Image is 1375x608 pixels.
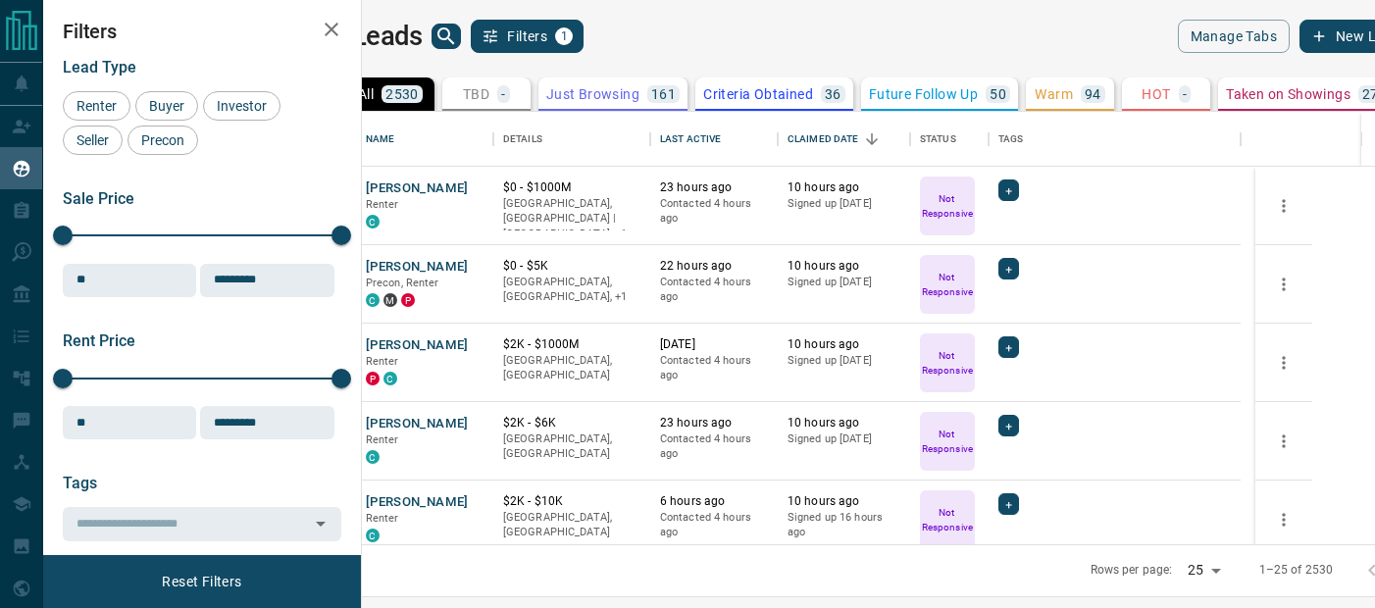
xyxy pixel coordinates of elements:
p: All [358,87,374,101]
p: [GEOGRAPHIC_DATA], [GEOGRAPHIC_DATA] [503,353,640,383]
div: + [998,415,1019,436]
p: 23 hours ago [660,415,768,431]
button: more [1269,505,1299,534]
span: Renter [70,98,124,114]
p: Contacted 4 hours ago [660,510,768,540]
span: Sale Price [63,189,134,208]
p: [GEOGRAPHIC_DATA], [GEOGRAPHIC_DATA] [503,431,640,462]
div: Last Active [650,112,778,167]
button: [PERSON_NAME] [366,179,469,198]
p: 10 hours ago [788,336,900,353]
div: Details [493,112,650,167]
button: more [1269,270,1299,299]
span: + [1005,337,1012,357]
div: Renter [63,91,130,121]
p: Not Responsive [922,427,973,456]
span: Renter [366,355,399,368]
p: 1–25 of 2530 [1259,562,1334,579]
span: Buyer [142,98,191,114]
p: Criteria Obtained [703,87,813,101]
button: Open [307,510,334,537]
div: Seller [63,126,123,155]
p: Contacted 4 hours ago [660,353,768,383]
span: + [1005,180,1012,200]
div: Tags [998,112,1024,167]
button: Reset Filters [149,565,254,598]
div: condos.ca [383,372,397,385]
p: Contacted 4 hours ago [660,196,768,227]
button: [PERSON_NAME] [366,336,469,355]
p: Signed up [DATE] [788,275,900,290]
div: condos.ca [366,215,380,228]
p: [DATE] [660,336,768,353]
button: [PERSON_NAME] [366,493,469,512]
div: Claimed Date [788,112,859,167]
div: Details [503,112,542,167]
span: Renter [366,512,399,525]
button: more [1269,348,1299,378]
p: Signed up 16 hours ago [788,510,900,540]
div: property.ca [366,372,380,385]
p: Signed up [DATE] [788,196,900,212]
span: + [1005,494,1012,514]
p: Not Responsive [922,191,973,221]
span: + [1005,416,1012,435]
span: Renter [366,198,399,211]
p: Signed up [DATE] [788,353,900,369]
p: Contacted 4 hours ago [660,275,768,305]
p: $2K - $6K [503,415,640,431]
p: 6 hours ago [660,493,768,510]
p: - [1183,87,1187,101]
button: search button [432,24,461,49]
p: [GEOGRAPHIC_DATA], [GEOGRAPHIC_DATA] [503,510,640,540]
div: Last Active [660,112,721,167]
div: + [998,336,1019,358]
p: 50 [990,87,1006,101]
span: Investor [210,98,274,114]
div: 25 [1180,556,1227,584]
div: condos.ca [366,293,380,307]
span: Renter [366,433,399,446]
div: condos.ca [366,529,380,542]
p: TBD [463,87,489,101]
span: Lead Type [63,58,136,76]
p: $2K - $1000M [503,336,640,353]
p: Taken on Showings [1226,87,1350,101]
p: 161 [651,87,676,101]
button: Manage Tabs [1178,20,1290,53]
div: property.ca [401,293,415,307]
div: Tags [989,112,1241,167]
p: 22 hours ago [660,258,768,275]
p: HOT [1142,87,1170,101]
p: Not Responsive [922,270,973,299]
button: more [1269,427,1299,456]
p: 10 hours ago [788,493,900,510]
p: Contacted 4 hours ago [660,431,768,462]
p: Not Responsive [922,505,973,534]
p: $2K - $10K [503,493,640,510]
div: + [998,493,1019,515]
p: Just Browsing [546,87,639,101]
span: Seller [70,132,116,148]
p: Toronto [503,275,640,305]
button: more [1269,191,1299,221]
div: Buyer [135,91,198,121]
div: Name [366,112,395,167]
span: Rent Price [63,331,135,350]
div: + [998,179,1019,201]
p: Toronto [503,196,640,242]
div: + [998,258,1019,279]
span: + [1005,259,1012,279]
p: 23 hours ago [660,179,768,196]
h2: Filters [63,20,341,43]
p: 2530 [385,87,419,101]
div: Claimed Date [778,112,910,167]
p: Not Responsive [922,348,973,378]
h1: My Leads [310,21,423,52]
div: Status [920,112,956,167]
p: 36 [825,87,841,101]
button: [PERSON_NAME] [366,258,469,277]
p: 10 hours ago [788,179,900,196]
p: 10 hours ago [788,415,900,431]
button: Filters1 [471,20,584,53]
